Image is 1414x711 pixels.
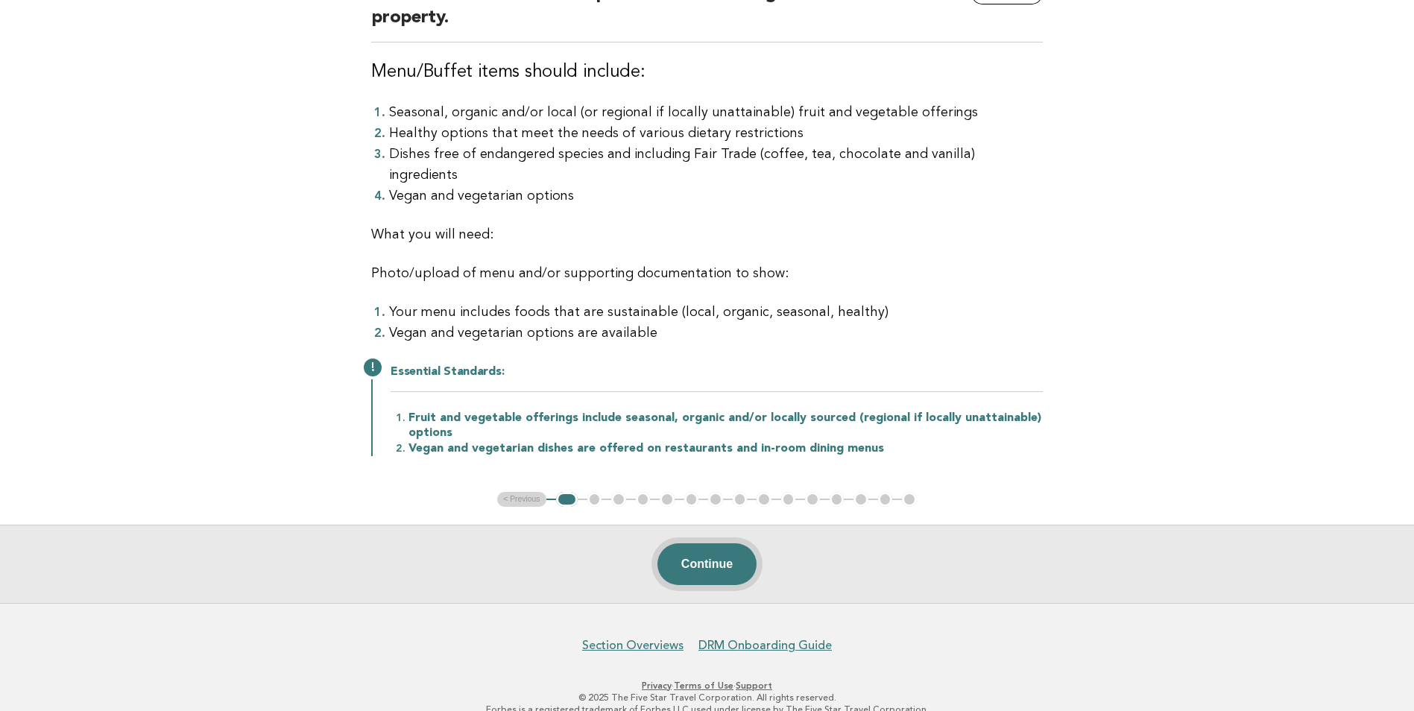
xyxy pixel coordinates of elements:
li: Healthy options that meet the needs of various dietary restrictions [389,123,1043,144]
li: Your menu includes foods that are sustainable (local, organic, seasonal, healthy) [389,302,1043,323]
button: Continue [657,543,757,585]
p: · · [251,680,1164,692]
li: Vegan and vegetarian dishes are offered on restaurants and in-room dining menus [408,440,1043,456]
li: Fruit and vegetable offerings include seasonal, organic and/or locally sourced (regional if local... [408,410,1043,440]
li: Dishes free of endangered species and including Fair Trade (coffee, tea, chocolate and vanilla) i... [389,144,1043,186]
button: 1 [556,492,578,507]
li: Seasonal, organic and/or local (or regional if locally unattainable) fruit and vegetable offerings [389,102,1043,123]
p: What you will need: [371,224,1043,245]
a: Support [736,680,772,691]
p: © 2025 The Five Star Travel Corporation. All rights reserved. [251,692,1164,704]
li: Vegan and vegetarian options are available [389,323,1043,344]
a: Terms of Use [674,680,733,691]
p: Photo/upload of menu and/or supporting documentation to show: [371,263,1043,284]
h2: Essential Standards: [391,364,1043,392]
li: Vegan and vegetarian options [389,186,1043,206]
a: Section Overviews [582,638,684,653]
a: Privacy [642,680,672,691]
h3: Menu/Buffet items should include: [371,60,1043,84]
a: DRM Onboarding Guide [698,638,832,653]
